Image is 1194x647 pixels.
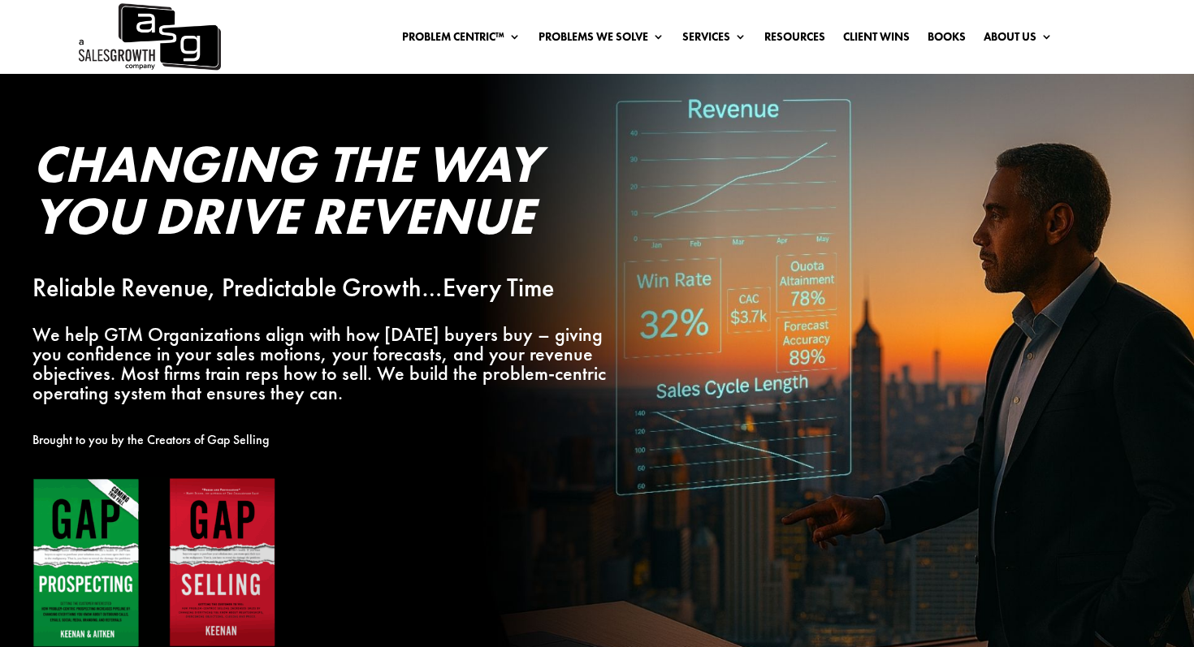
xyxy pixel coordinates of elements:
[764,31,825,49] a: Resources
[32,430,616,450] p: Brought to you by the Creators of Gap Selling
[32,278,616,298] p: Reliable Revenue, Predictable Growth…Every Time
[32,325,616,402] p: We help GTM Organizations align with how [DATE] buyers buy – giving you confidence in your sales ...
[984,31,1053,49] a: About Us
[32,138,616,250] h2: Changing the Way You Drive Revenue
[682,31,746,49] a: Services
[539,31,664,49] a: Problems We Solve
[928,31,966,49] a: Books
[402,31,521,49] a: Problem Centric™
[843,31,910,49] a: Client Wins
